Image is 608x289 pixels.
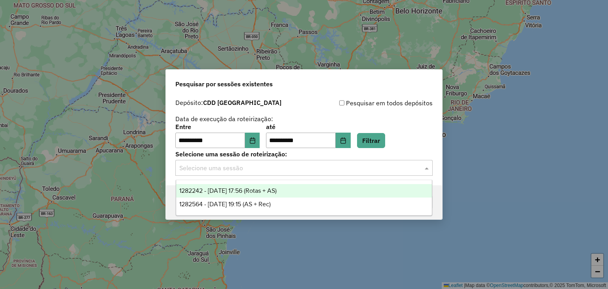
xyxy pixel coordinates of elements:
[175,114,273,124] label: Data de execução da roteirização:
[245,133,260,148] button: Choose Date
[203,99,281,106] strong: CDD [GEOGRAPHIC_DATA]
[304,98,433,108] div: Pesquisar em todos depósitos
[179,187,277,194] span: 1282242 - [DATE] 17:56 (Rotas + AS)
[336,133,351,148] button: Choose Date
[179,201,271,207] span: 1282564 - [DATE] 19:15 (AS + Rec)
[175,122,260,131] label: Entre
[175,98,281,107] label: Depósito:
[357,133,385,148] button: Filtrar
[266,122,350,131] label: até
[175,79,273,89] span: Pesquisar por sessões existentes
[176,180,433,216] ng-dropdown-panel: Options list
[175,149,433,159] label: Selecione uma sessão de roteirização:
